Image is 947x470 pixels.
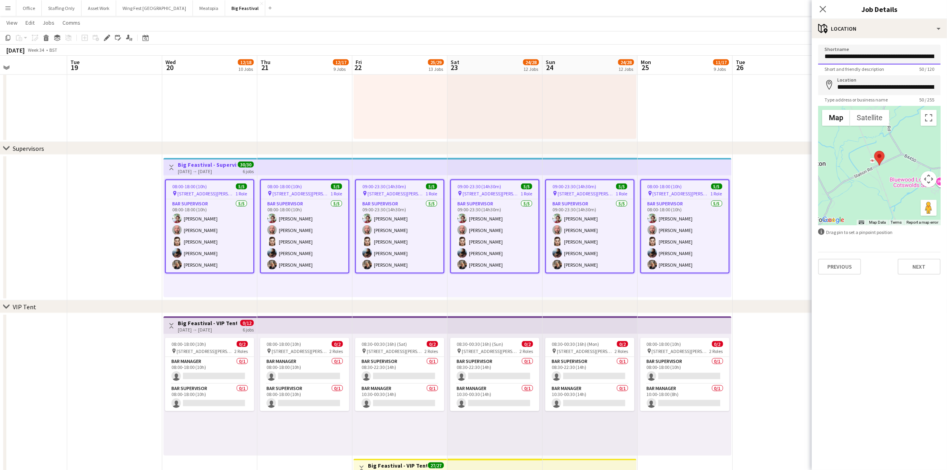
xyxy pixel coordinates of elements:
span: 5/5 [521,183,532,189]
span: [STREET_ADDRESS][PERSON_NAME] [368,191,426,197]
span: 11/17 [713,59,729,65]
div: [DATE] → [DATE] [178,327,237,333]
span: Tue [736,59,745,66]
span: Week 34 [26,47,46,53]
span: 0/2 [237,341,248,347]
span: 20 [164,63,176,72]
a: View [3,18,21,28]
app-card-role: Bar Manager0/110:30-00:30 (14h) [545,384,634,411]
span: 1 Role [711,191,722,197]
div: 12 Jobs [618,66,634,72]
a: Report a map error [906,220,938,224]
span: 24 [544,63,555,72]
app-card-role: Bar Supervisor5/508:00-18:00 (10h)[PERSON_NAME][PERSON_NAME][PERSON_NAME][PERSON_NAME][PERSON_NAME] [261,199,348,273]
span: 25 [640,63,651,72]
span: 08:00-18:00 (10h) [172,183,207,189]
app-job-card: 09:00-23:30 (14h30m)5/5 [STREET_ADDRESS][PERSON_NAME]1 RoleBar Supervisor5/509:00-23:30 (14h30m)[... [355,179,444,273]
button: Keyboard shortcuts [859,220,864,225]
span: 50 / 120 [913,66,941,72]
span: 08:00-18:00 (10h) [648,183,682,189]
button: Map Data [869,220,886,225]
img: Google [820,215,846,225]
span: Jobs [43,19,54,26]
app-card-role: Bar Manager0/110:00-18:00 (8h) [640,384,729,411]
span: 09:00-23:30 (14h30m) [457,183,501,189]
div: Supervisors [13,144,44,152]
span: 5/5 [236,183,247,189]
div: [DATE] [6,46,25,54]
span: 08:00-18:00 (10h) [266,341,301,347]
span: [STREET_ADDRESS][PERSON_NAME] [177,348,234,354]
app-card-role: Bar Supervisor5/508:00-18:00 (10h)[PERSON_NAME][PERSON_NAME][PERSON_NAME][PERSON_NAME][PERSON_NAME] [641,199,729,273]
span: [STREET_ADDRESS][PERSON_NAME] [272,348,329,354]
span: [STREET_ADDRESS][PERSON_NAME] [558,191,616,197]
span: 12/17 [333,59,349,65]
span: View [6,19,18,26]
span: Short and friendly description [818,66,891,72]
div: 09:00-23:30 (14h30m)5/5 [STREET_ADDRESS][PERSON_NAME]1 RoleBar Supervisor5/509:00-23:30 (14h30m)[... [545,179,634,273]
button: Next [898,259,941,275]
app-job-card: 08:30-00:30 (16h) (Sun)0/2 [STREET_ADDRESS][PERSON_NAME]2 RolesBar Supervisor0/108:30-22:30 (14h)... [450,338,539,411]
app-job-card: 08:30-00:30 (16h) (Sat)0/2 [STREET_ADDRESS][PERSON_NAME]2 RolesBar Supervisor0/108:30-22:30 (14h)... [355,338,444,411]
span: 08:00-18:00 (10h) [171,341,206,347]
app-card-role: Bar Supervisor0/108:30-22:30 (14h) [450,357,539,384]
span: Edit [25,19,35,26]
span: 50 / 255 [913,97,941,103]
span: 09:00-23:30 (14h30m) [362,183,406,189]
span: 19 [69,63,80,72]
app-card-role: Bar Supervisor5/508:00-18:00 (10h)[PERSON_NAME][PERSON_NAME][PERSON_NAME][PERSON_NAME][PERSON_NAME] [166,199,253,273]
div: VIP Tent [13,303,36,311]
app-job-card: 08:00-18:00 (10h)0/2 [STREET_ADDRESS][PERSON_NAME]2 RolesBar Manager0/108:00-18:00 (10h) Bar Supe... [260,338,349,411]
span: [STREET_ADDRESS][PERSON_NAME] [367,348,424,354]
span: 22 [354,63,362,72]
div: 08:00-18:00 (10h)5/5 [STREET_ADDRESS][PERSON_NAME]1 RoleBar Supervisor5/508:00-18:00 (10h)[PERSON... [260,179,349,273]
h3: Big Feastival - VIP Tent [178,320,237,327]
span: Sun [546,59,555,66]
span: 1 Role [616,191,627,197]
span: [STREET_ADDRESS][PERSON_NAME] [463,191,521,197]
span: 08:30-00:30 (16h) (Sun) [457,341,503,347]
span: Sat [451,59,459,66]
span: 2 Roles [424,348,438,354]
app-card-role: Bar Manager0/108:00-18:00 (10h) [165,357,254,384]
button: Meatopia [193,0,225,16]
app-card-role: Bar Manager0/110:30-00:30 (14h) [450,384,539,411]
span: 0/2 [332,341,343,347]
span: 0/2 [427,341,438,347]
span: 5/5 [331,183,342,189]
span: 08:00-18:00 (10h) [647,341,681,347]
span: 2 Roles [234,348,248,354]
h3: Big Feastival - VIP Tent [368,462,427,469]
div: [DATE] → [DATE] [178,168,237,174]
h3: Job Details [812,4,947,14]
span: [STREET_ADDRESS][PERSON_NAME] [557,348,614,354]
span: 08:30-00:30 (16h) (Sat) [362,341,407,347]
button: Wing Fest [GEOGRAPHIC_DATA] [116,0,193,16]
span: 1 Role [331,191,342,197]
app-job-card: 08:00-18:00 (10h)0/2 [STREET_ADDRESS][PERSON_NAME]2 RolesBar Manager0/108:00-18:00 (10h) Bar Supe... [165,338,254,411]
app-job-card: 09:00-23:30 (14h30m)5/5 [STREET_ADDRESS][PERSON_NAME]1 RoleBar Supervisor5/509:00-23:30 (14h30m)[... [450,179,539,273]
app-card-role: Bar Supervisor5/509:00-23:30 (14h30m)[PERSON_NAME][PERSON_NAME][PERSON_NAME][PERSON_NAME][PERSON_... [451,199,539,273]
app-card-role: Bar Supervisor0/108:30-22:30 (14h) [355,357,444,384]
h3: Big Feastival - Supervisor Team [178,161,237,168]
div: 12 Jobs [523,66,539,72]
div: 08:00-18:00 (10h)5/5 [STREET_ADDRESS][PERSON_NAME]1 RoleBar Supervisor5/508:00-18:00 (10h)[PERSON... [640,179,729,273]
a: Comms [59,18,84,28]
div: 6 jobs [243,326,254,333]
app-job-card: 08:30-00:30 (16h) (Mon)0/2 [STREET_ADDRESS][PERSON_NAME]2 RolesBar Supervisor0/108:30-22:30 (14h)... [545,338,634,411]
span: 0/12 [240,320,254,326]
div: Drag pin to set a pinpoint position [818,228,941,236]
span: Comms [62,19,80,26]
span: 26 [735,63,745,72]
button: Map camera controls [921,171,937,187]
span: [STREET_ADDRESS][PERSON_NAME] [272,191,331,197]
button: Asset Work [82,0,116,16]
button: Drag Pegman onto the map to open Street View [921,200,937,216]
app-job-card: 08:00-18:00 (10h)5/5 [STREET_ADDRESS][PERSON_NAME]1 RoleBar Supervisor5/508:00-18:00 (10h)[PERSON... [165,179,254,273]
